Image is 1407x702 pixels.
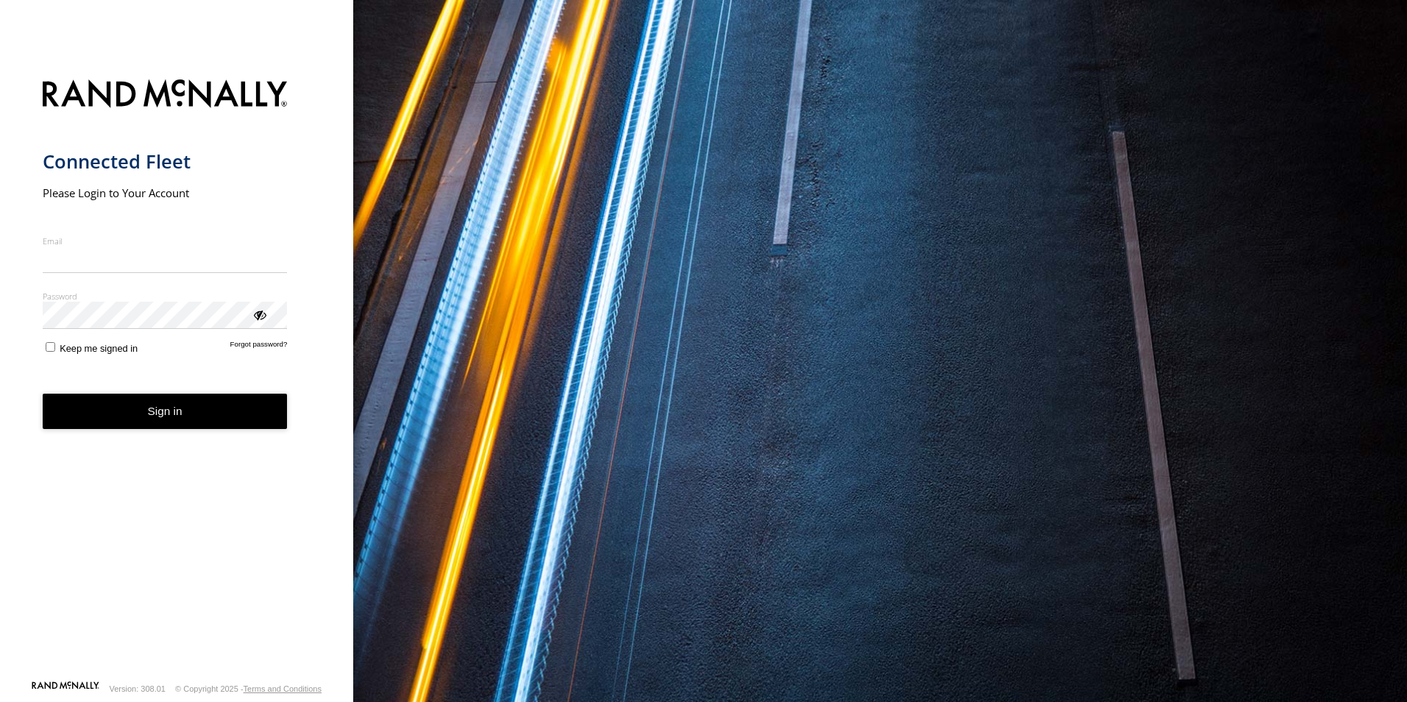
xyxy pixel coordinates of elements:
[43,71,311,680] form: main
[43,291,288,302] label: Password
[43,77,288,114] img: Rand McNally
[43,235,288,247] label: Email
[43,394,288,430] button: Sign in
[60,343,138,354] span: Keep me signed in
[244,684,322,693] a: Terms and Conditions
[175,684,322,693] div: © Copyright 2025 -
[230,340,288,354] a: Forgot password?
[46,342,55,352] input: Keep me signed in
[43,149,288,174] h1: Connected Fleet
[43,185,288,200] h2: Please Login to Your Account
[110,684,166,693] div: Version: 308.01
[252,307,266,322] div: ViewPassword
[32,681,99,696] a: Visit our Website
